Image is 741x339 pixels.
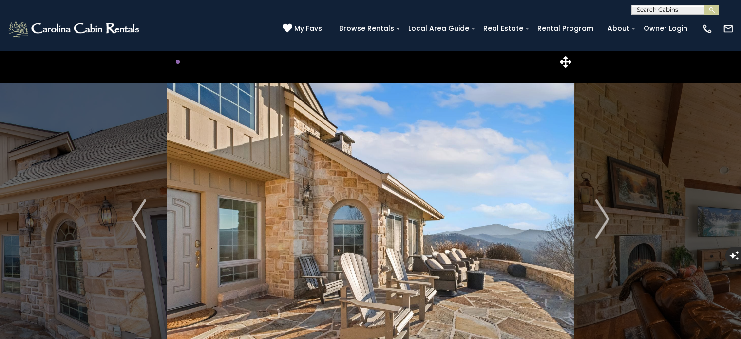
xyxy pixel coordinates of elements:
[532,21,598,36] a: Rental Program
[702,23,713,34] img: phone-regular-white.png
[334,21,399,36] a: Browse Rentals
[283,23,324,34] a: My Favs
[639,21,692,36] a: Owner Login
[7,19,142,39] img: White-1-2.png
[603,21,634,36] a: About
[478,21,528,36] a: Real Estate
[723,23,734,34] img: mail-regular-white.png
[403,21,474,36] a: Local Area Guide
[595,199,609,239] img: arrow
[294,23,322,34] span: My Favs
[132,199,146,239] img: arrow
